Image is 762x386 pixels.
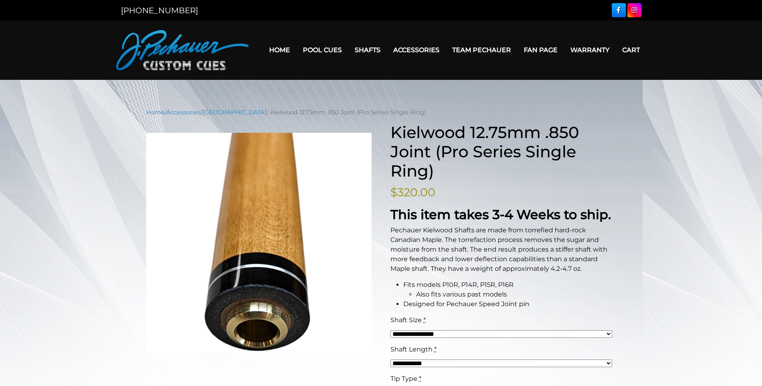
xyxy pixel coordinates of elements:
[616,40,646,60] a: Cart
[387,40,446,60] a: Accessories
[166,109,200,116] a: Accessories
[446,40,517,60] a: Team Pechauer
[146,109,165,116] a: Home
[564,40,616,60] a: Warranty
[146,108,616,117] nav: Breadcrumb
[348,40,387,60] a: Shafts
[263,40,296,60] a: Home
[403,299,616,309] li: Designed for Pechauer Speed Joint pin
[146,133,372,353] img: 3.png
[296,40,348,60] a: Pool Cues
[390,185,397,199] span: $
[202,109,267,116] a: [GEOGRAPHIC_DATA]
[517,40,564,60] a: Fan Page
[390,375,417,382] span: Tip Type
[390,226,616,274] p: Pechauer Kielwood Shafts are made from torrefied hard-rock Canadian Maple. The torrefaction proce...
[390,316,422,324] span: Shaft Size
[390,123,616,181] h1: Kielwood 12.75mm .850 Joint (Pro Series Single Ring)
[390,345,433,353] span: Shaft Length
[423,316,426,324] abbr: required
[434,345,437,353] abbr: required
[419,375,421,382] abbr: required
[390,207,611,222] strong: This item takes 3-4 Weeks to ship.
[403,280,616,299] li: Fits models P10R, P14R, P15R, P16R
[416,290,616,299] li: Also fits various past models
[390,185,435,199] bdi: 320.00
[116,30,249,70] img: Pechauer Custom Cues
[121,6,198,15] a: [PHONE_NUMBER]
